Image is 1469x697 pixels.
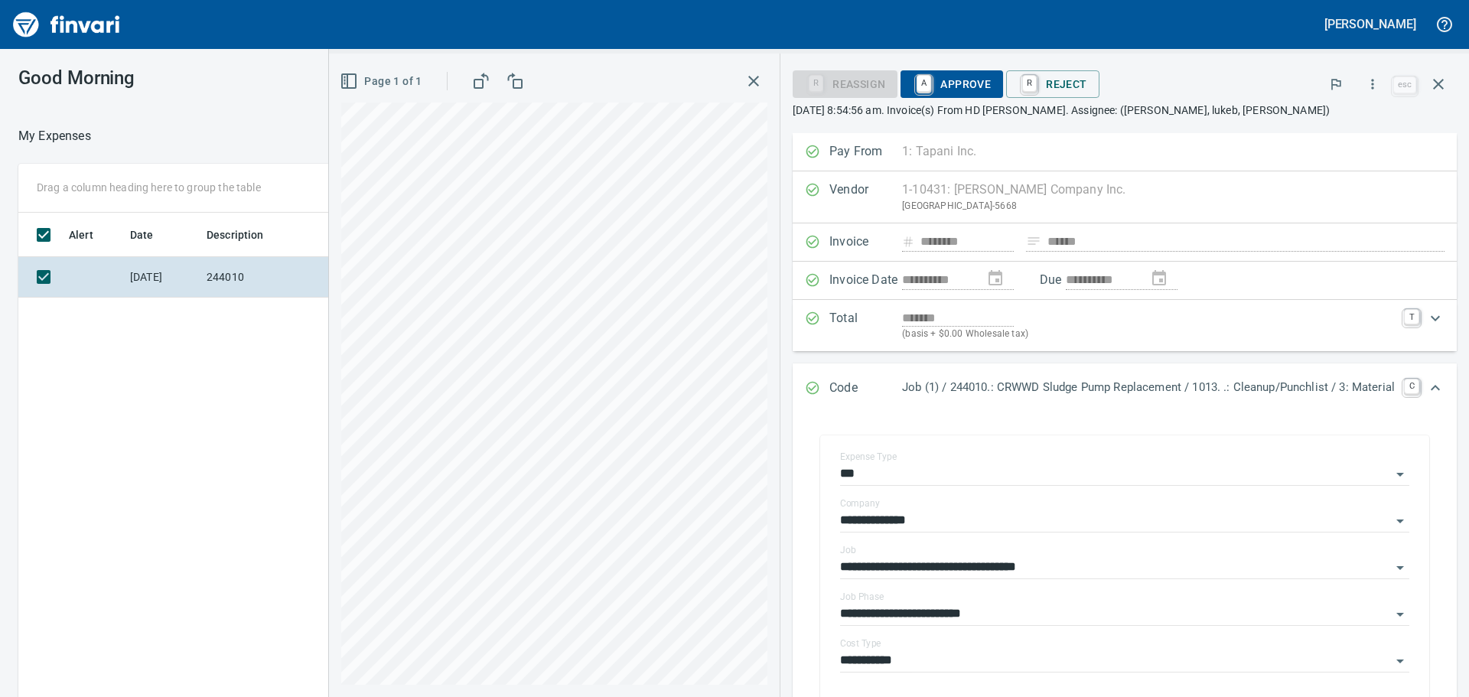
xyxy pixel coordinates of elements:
[1389,66,1457,103] span: Close invoice
[1389,510,1411,532] button: Open
[130,226,174,244] span: Date
[1404,379,1419,394] a: C
[840,546,856,555] label: Job
[793,77,897,90] div: Reassign
[901,70,1003,98] button: AApprove
[1018,71,1086,97] span: Reject
[1006,70,1099,98] button: RReject
[840,499,880,508] label: Company
[1389,604,1411,625] button: Open
[207,226,284,244] span: Description
[69,226,93,244] span: Alert
[913,71,991,97] span: Approve
[1404,309,1419,324] a: T
[793,300,1457,351] div: Expand
[124,257,200,298] td: [DATE]
[1319,67,1353,101] button: Flag
[902,327,1395,342] p: (basis + $0.00 Wholesale tax)
[1022,75,1037,92] a: R
[829,379,902,399] p: Code
[840,452,897,461] label: Expense Type
[793,103,1457,118] p: [DATE] 8:54:56 am. Invoice(s) From HD [PERSON_NAME]. Assignee: ([PERSON_NAME], lukeb, [PERSON_NAME])
[9,6,124,43] img: Finvari
[37,180,261,195] p: Drag a column heading here to group the table
[917,75,931,92] a: A
[337,67,428,96] button: Page 1 of 1
[1389,650,1411,672] button: Open
[1389,464,1411,485] button: Open
[18,127,91,145] nav: breadcrumb
[829,309,902,342] p: Total
[840,592,884,601] label: Job Phase
[343,72,422,91] span: Page 1 of 1
[1389,557,1411,578] button: Open
[1356,67,1389,101] button: More
[18,67,344,89] h3: Good Morning
[840,639,881,648] label: Cost Type
[200,257,338,298] td: 244010
[130,226,154,244] span: Date
[1393,77,1416,93] a: esc
[793,363,1457,414] div: Expand
[69,226,113,244] span: Alert
[18,127,91,145] p: My Expenses
[1321,12,1420,36] button: [PERSON_NAME]
[207,226,264,244] span: Description
[1324,16,1416,32] h5: [PERSON_NAME]
[902,379,1395,396] p: Job (1) / 244010.: CRWWD Sludge Pump Replacement / 1013. .: Cleanup/Punchlist / 3: Material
